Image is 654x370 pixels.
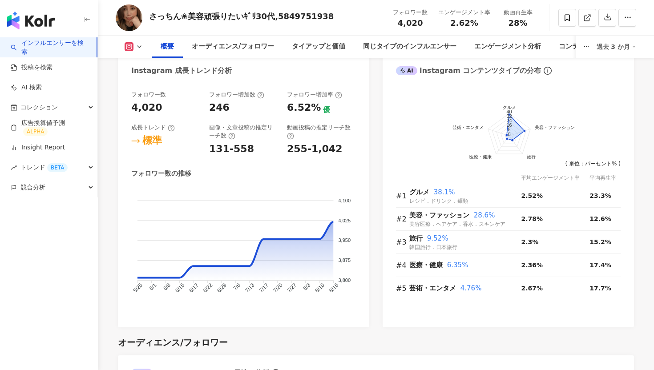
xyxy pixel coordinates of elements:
[338,258,351,263] tspan: 3,875
[508,19,527,28] span: 28%
[11,63,52,72] a: 投稿を検索
[209,124,278,140] div: 画像・文章投稿の推定リーチ数
[474,211,495,219] span: 28.6%
[161,41,174,52] div: 概要
[11,119,90,137] a: 広告換算値予測ALPHA
[508,132,510,137] text: 0
[314,282,326,294] tspan: 8/10
[232,282,242,292] tspan: 7/6
[559,41,619,52] div: コンテンツ内容分析
[501,8,535,17] div: 動画再生率
[116,4,142,31] img: KOL Avatar
[438,8,490,17] div: エンゲージメント率
[7,12,55,29] img: logo
[363,41,456,52] div: 同じタイプのインフルエンサー
[148,282,158,292] tspan: 6/1
[292,41,345,52] div: タイアップと価値
[409,198,468,204] span: レシピ．ドリンク．麺類
[131,66,232,76] div: Instagram 成長トレンド分析
[506,109,512,115] text: 40
[20,157,68,177] span: トレンド
[258,282,270,294] tspan: 7/17
[409,261,443,269] span: 医療・健康
[338,238,351,243] tspan: 3,950
[338,218,351,223] tspan: 4,025
[521,238,538,245] span: 2.3%
[409,234,423,242] span: 旅行
[398,18,423,28] span: 4,020
[396,66,541,76] div: Instagram コンテンツタイプの分布
[302,282,312,292] tspan: 8/3
[272,282,284,294] tspan: 7/20
[132,282,144,294] tspan: 5/25
[244,282,256,294] tspan: 7/13
[287,101,321,115] div: 6.52%
[396,237,409,248] div: #3
[131,169,191,178] div: フォロワー数の推移
[589,238,611,245] span: 15.2%
[338,198,351,203] tspan: 4,100
[409,244,457,250] span: 韓国旅行．日本旅行
[409,188,429,196] span: グルメ
[589,261,611,269] span: 17.4%
[474,41,541,52] div: エンゲージメント分析
[287,124,356,140] div: 動画投稿の推定リーチ数
[20,177,45,197] span: 競合分析
[142,134,162,148] div: 標準
[450,19,478,28] span: 2.62%
[287,91,342,99] div: フォロワー増加率
[409,221,505,227] span: 美容医療．ヘアケア．香水．スキンケア
[506,118,512,124] text: 24
[162,282,172,292] tspan: 6/8
[409,284,456,292] span: 芸術・エンタメ
[11,143,65,152] a: Insight Report
[287,142,343,156] div: 255-1,042
[202,282,214,294] tspan: 6/22
[503,105,516,110] text: グルメ
[521,215,543,222] span: 2.78%
[508,127,510,133] text: 8
[396,213,409,225] div: #2
[535,125,575,130] text: 美容・ファッション
[149,11,334,22] div: さっちん❀美容頑張りたいｷﾞﾘ30代,5849751938
[521,285,543,292] span: 2.67%
[542,65,553,76] span: info-circle
[460,284,482,292] span: 4.76%
[209,101,230,115] div: 246
[393,8,428,17] div: フォロワー数
[447,261,468,269] span: 6.35%
[521,174,589,182] div: 平均エンゲージメント率
[323,105,330,115] div: 優
[131,101,162,115] div: 4,020
[396,260,409,271] div: #4
[118,336,228,349] div: オーディエンス/フォロワー
[396,283,409,294] div: #5
[521,261,543,269] span: 2.36%
[597,40,637,54] div: 過去 3 か月
[131,91,166,99] div: フォロワー数
[589,215,611,222] span: 12.6%
[589,192,611,199] span: 23.3%
[328,282,340,294] tspan: 8/16
[452,125,484,130] text: 芸術・エンタメ
[506,123,512,128] text: 16
[506,114,512,119] text: 32
[20,97,58,117] span: コレクション
[209,91,264,99] div: フォロワー増加数
[11,83,42,92] a: AI 検索
[47,163,68,172] div: BETA
[192,41,274,52] div: オーディエンス/フォロワー
[209,142,254,156] div: 131-558
[527,154,536,159] text: 旅行
[216,282,228,294] tspan: 6/29
[396,66,417,75] div: AI
[131,124,175,132] div: 成長トレンド
[396,190,409,201] div: #1
[469,154,492,159] text: 医療・健康
[174,282,186,294] tspan: 6/15
[409,211,469,219] span: 美容・ファッション
[338,278,351,283] tspan: 3,800
[286,282,298,294] tspan: 7/27
[427,234,448,242] span: 9.52%
[434,188,455,196] span: 38.1%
